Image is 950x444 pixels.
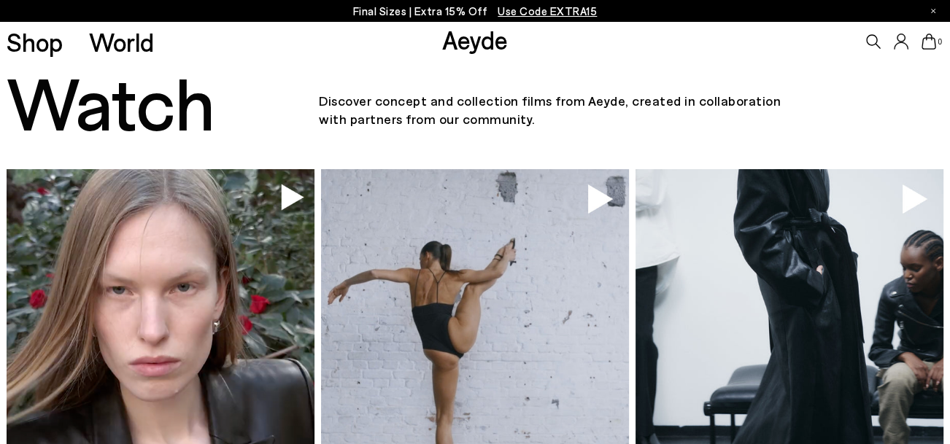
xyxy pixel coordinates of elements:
[936,38,943,46] span: 0
[922,34,936,50] a: 0
[7,61,319,141] div: Watch
[7,29,63,55] a: Shop
[353,2,598,20] p: Final Sizes | Extra 15% Off
[442,24,508,55] a: Aeyde
[89,29,154,55] a: World
[498,4,597,17] span: Navigate to /collections/ss25-final-sizes
[319,92,787,128] div: Discover concept and collection films from Aeyde, created in collaboration with partners from our...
